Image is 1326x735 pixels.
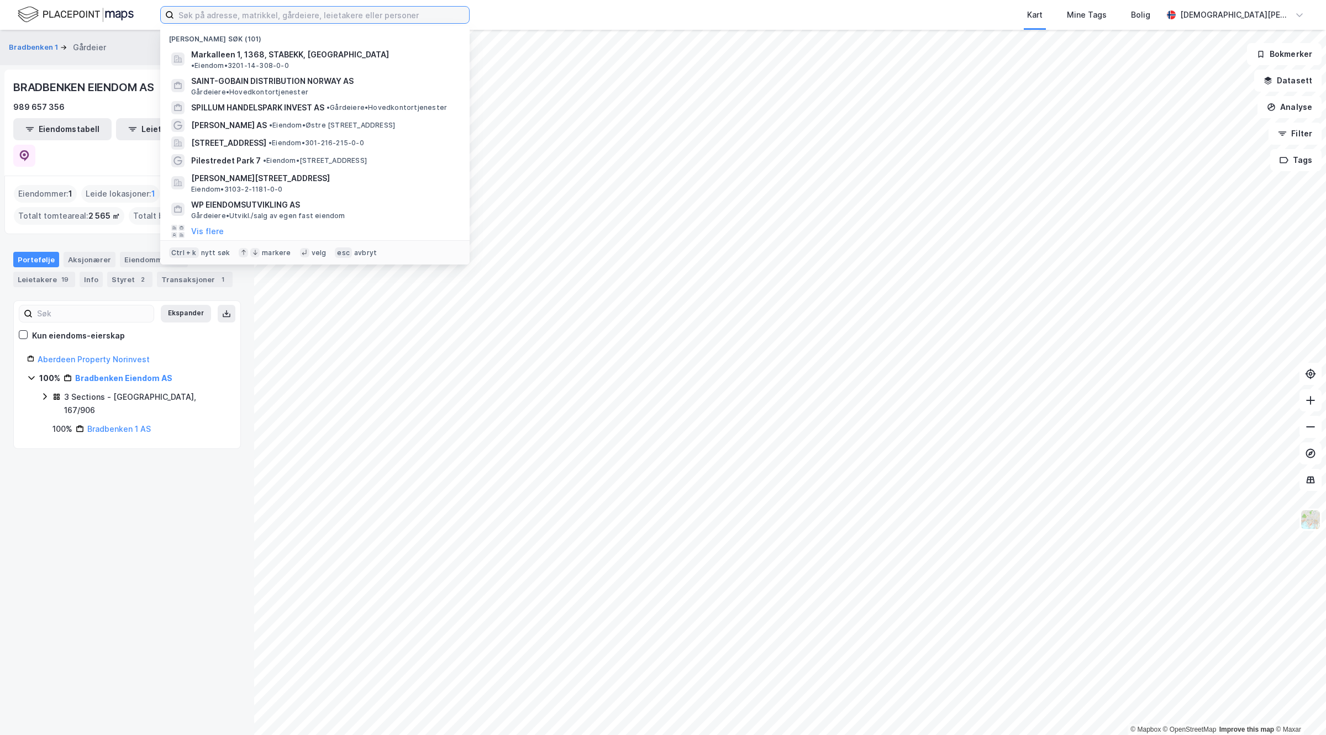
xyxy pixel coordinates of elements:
span: • [327,103,330,112]
div: Transaksjoner [157,272,233,287]
div: 100% [39,372,60,385]
span: • [191,61,194,70]
div: Totalt tomteareal : [14,207,124,225]
span: • [269,139,272,147]
div: Eiendommer [120,252,188,267]
span: [PERSON_NAME] AS [191,119,267,132]
div: Ctrl + k [169,247,199,258]
span: 1 [69,187,72,200]
button: Filter [1269,123,1322,145]
a: Improve this map [1219,726,1274,733]
div: nytt søk [201,248,230,257]
button: Bokmerker [1247,43,1322,65]
img: logo.f888ab2527a4732fd821a326f86c7f29.svg [18,5,134,24]
span: Eiendom • 3201-14-308-0-0 [191,61,289,70]
div: [DEMOGRAPHIC_DATA][PERSON_NAME] [1180,8,1291,22]
div: Bolig [1131,8,1150,22]
button: Vis flere [191,225,224,238]
div: 100% [52,422,72,436]
div: avbryt [354,248,377,257]
div: Portefølje [13,252,59,267]
div: Aksjonærer [64,252,115,267]
span: Pilestredet Park 7 [191,154,261,167]
span: [STREET_ADDRESS] [191,136,266,150]
a: Bradbenken Eiendom AS [75,373,172,383]
input: Søk på adresse, matrikkel, gårdeiere, leietakere eller personer [174,7,469,23]
button: Eiendomstabell [13,118,112,140]
span: Gårdeiere • Utvikl./salg av egen fast eiendom [191,211,345,220]
div: Gårdeier [73,41,106,54]
button: Bradbenken 1 [9,42,60,53]
div: Eiendommer : [14,185,77,203]
div: Styret [107,272,152,287]
span: • [263,156,266,165]
div: 989 657 356 [13,101,65,114]
button: Ekspander [161,305,211,322]
span: SAINT-GOBAIN DISTRIBUTION NORWAY AS [191,75,456,88]
span: Eiendom • Østre [STREET_ADDRESS] [269,121,395,130]
img: Z [1300,509,1321,530]
a: Aberdeen Property Norinvest [38,355,150,364]
span: WP EIENDOMSUTVIKLING AS [191,198,456,211]
span: Gårdeiere • Hovedkontortjenester [191,88,308,97]
div: Totalt byggareal : [129,207,236,225]
div: esc [335,247,352,258]
div: markere [262,248,291,257]
div: 1 [217,274,228,285]
div: 3 Sections - [GEOGRAPHIC_DATA], 167/906 [64,390,227,417]
iframe: Chat Widget [1271,682,1326,735]
div: Kart [1027,8,1043,22]
div: [PERSON_NAME] søk (101) [160,26,470,46]
span: Markalleen 1, 1368, STABEKK, [GEOGRAPHIC_DATA] [191,48,389,61]
a: Mapbox [1130,726,1161,733]
button: Leietakertabell [116,118,214,140]
div: 2 [137,274,148,285]
div: velg [312,248,327,257]
a: Bradbenken 1 AS [87,424,151,433]
div: Leide lokasjoner : [81,185,160,203]
span: SPILLUM HANDELSPARK INVEST AS [191,101,324,114]
button: Tags [1270,149,1322,171]
div: BRADBENKEN EIENDOM AS [13,78,156,96]
div: Kun eiendoms-eierskap [32,329,125,342]
input: Søk [33,305,154,322]
span: 2 565 ㎡ [88,209,120,223]
div: Info [80,272,103,287]
button: Datasett [1254,70,1322,92]
span: Gårdeiere • Hovedkontortjenester [327,103,447,112]
div: 19 [59,274,71,285]
a: OpenStreetMap [1163,726,1217,733]
div: Leietakere [13,272,75,287]
span: Eiendom • 3103-2-1181-0-0 [191,185,283,194]
span: • [269,121,272,129]
span: Eiendom • 301-216-215-0-0 [269,139,364,147]
button: Analyse [1257,96,1322,118]
span: Eiendom • [STREET_ADDRESS] [263,156,367,165]
span: [PERSON_NAME][STREET_ADDRESS] [191,172,456,185]
span: 1 [151,187,155,200]
div: Mine Tags [1067,8,1107,22]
